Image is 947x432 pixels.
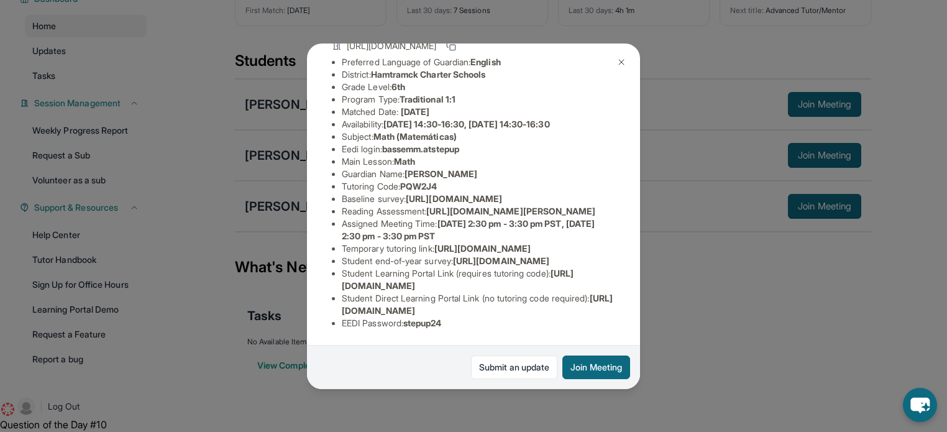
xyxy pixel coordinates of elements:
li: Tutoring Code : [342,180,615,193]
li: Guardian Name : [342,168,615,180]
span: Traditional 1:1 [400,94,455,104]
span: stepup24 [403,318,442,328]
li: Student Direct Learning Portal Link (no tutoring code required) : [342,292,615,317]
span: Hamtramck Charter Schools [371,69,486,80]
li: Eedi login : [342,143,615,155]
li: Preferred Language of Guardian: [342,56,615,68]
li: Program Type: [342,93,615,106]
button: Copy link [444,39,459,53]
li: Subject : [342,131,615,143]
span: [URL][DOMAIN_NAME] [406,193,502,204]
li: Student Learning Portal Link (requires tutoring code) : [342,267,615,292]
button: chat-button [903,388,937,422]
li: EEDI Password : [342,317,615,329]
li: Availability: [342,118,615,131]
li: Reading Assessment : [342,205,615,218]
span: Math [394,156,415,167]
li: Baseline survey : [342,193,615,205]
span: English [470,57,501,67]
span: [DATE] [401,106,429,117]
a: Submit an update [471,356,557,379]
span: bassemm.atstepup [382,144,459,154]
span: [URL][DOMAIN_NAME] [434,243,531,254]
li: District: [342,68,615,81]
span: [URL][DOMAIN_NAME] [347,40,436,52]
li: Grade Level: [342,81,615,93]
li: Matched Date: [342,106,615,118]
button: Join Meeting [562,356,630,379]
li: Assigned Meeting Time : [342,218,615,242]
span: [PERSON_NAME] [405,168,477,179]
li: Main Lesson : [342,155,615,168]
span: [URL][DOMAIN_NAME][PERSON_NAME] [426,206,595,216]
span: [URL][DOMAIN_NAME] [453,255,549,266]
span: Math (Matemáticas) [373,131,457,142]
img: Close Icon [616,57,626,67]
span: [DATE] 14:30-16:30, [DATE] 14:30-16:30 [383,119,550,129]
li: Temporary tutoring link : [342,242,615,255]
span: PQW2J4 [400,181,437,191]
span: 6th [391,81,405,92]
span: [DATE] 2:30 pm - 3:30 pm PST, [DATE] 2:30 pm - 3:30 pm PST [342,218,595,241]
li: Student end-of-year survey : [342,255,615,267]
